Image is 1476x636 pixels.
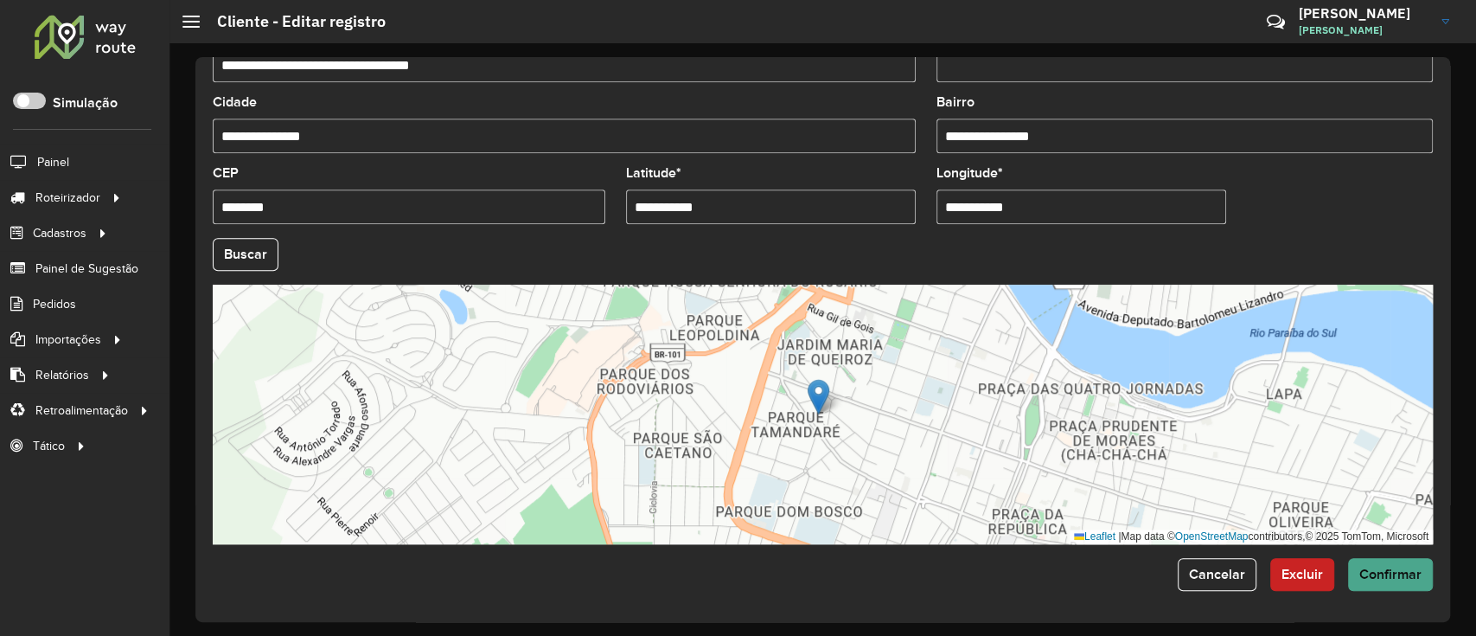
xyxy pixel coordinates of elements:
a: Leaflet [1074,530,1115,543]
label: Bairro [936,92,974,112]
span: Tático [33,437,65,455]
h3: [PERSON_NAME] [1299,5,1428,22]
button: Buscar [213,238,278,271]
img: Marker [808,379,829,414]
button: Excluir [1270,558,1334,591]
span: Confirmar [1359,567,1422,581]
span: Painel de Sugestão [35,260,138,278]
label: Longitude [936,163,1003,183]
span: Importações [35,331,101,349]
label: Cidade [213,92,257,112]
button: Cancelar [1178,558,1256,591]
div: Map data © contributors,© 2025 TomTom, Microsoft [1070,530,1433,544]
span: Retroalimentação [35,402,128,420]
label: Simulação [53,93,118,113]
span: Painel [37,153,69,171]
span: Excluir [1281,567,1323,581]
span: Cancelar [1189,567,1245,581]
span: Pedidos [33,295,76,313]
a: Contato Rápido [1257,3,1294,41]
h2: Cliente - Editar registro [200,12,386,31]
label: Latitude [626,163,681,183]
span: Cadastros [33,224,86,242]
span: Roteirizador [35,189,100,207]
button: Confirmar [1348,558,1433,591]
span: [PERSON_NAME] [1299,22,1428,38]
a: OpenStreetMap [1175,530,1249,543]
span: | [1118,530,1121,543]
span: Relatórios [35,366,89,384]
label: CEP [213,163,239,183]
